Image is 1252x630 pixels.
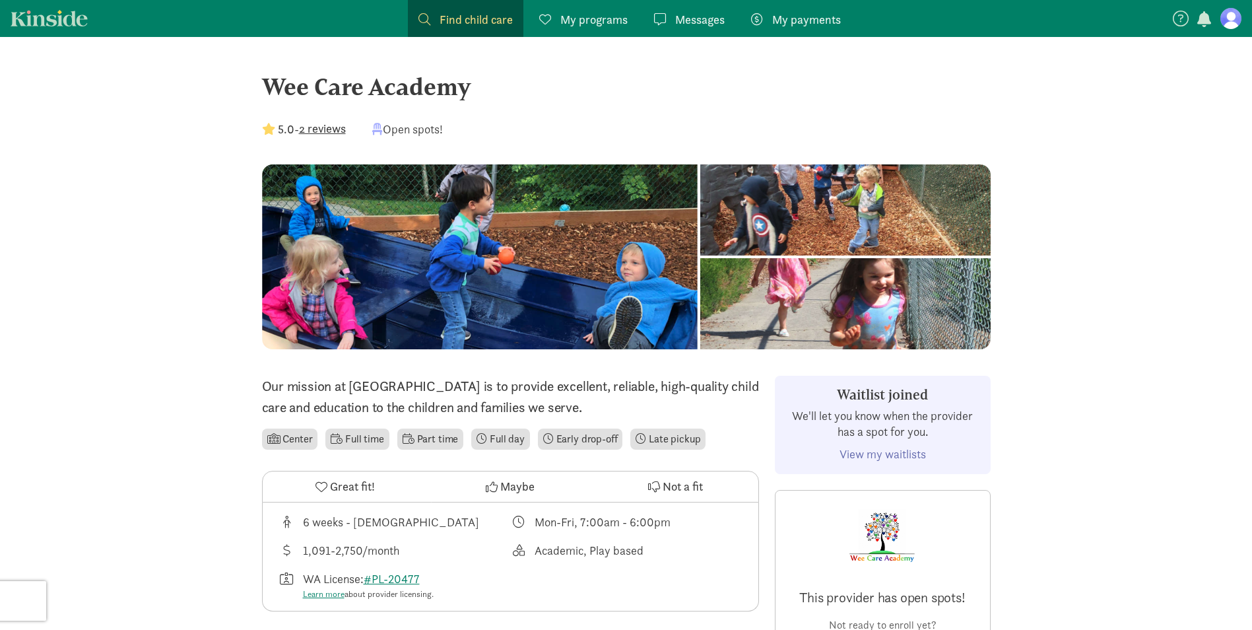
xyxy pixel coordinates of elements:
div: Average tuition for this program [279,542,511,559]
div: - [262,120,346,138]
li: Early drop-off [538,429,623,450]
div: Academic, Play based [535,542,643,559]
div: Wee Care Academy [262,69,991,104]
a: #PL-20477 [364,571,420,586]
li: Center [262,429,318,450]
p: This provider has open spots! [786,588,979,607]
button: Great fit! [263,472,428,502]
div: WA License: [303,570,434,601]
button: Maybe [428,472,593,502]
a: View my waitlists [840,446,926,462]
span: My payments [772,11,841,28]
span: Find child care [440,11,513,28]
div: Age range for children that this provider cares for [279,513,511,531]
div: Open spots! [372,120,443,138]
button: 2 reviews [299,120,346,137]
span: Maybe [500,477,535,495]
h3: Waitlist joined [786,387,979,403]
span: Messages [675,11,725,28]
strong: 5.0 [278,122,294,137]
div: 6 weeks - [DEMOGRAPHIC_DATA] [303,513,479,531]
li: Full day [471,429,530,450]
li: Part time [397,429,463,450]
img: Provider logo [843,501,922,573]
p: We'll let you know when the provider has a spot for you. [786,408,979,440]
li: Full time [325,429,389,450]
span: My programs [560,11,628,28]
div: 1,091-2,750/month [303,542,399,559]
span: Great fit! [330,477,375,495]
div: License number [279,570,511,601]
a: Learn more [303,588,345,600]
button: Not a fit [593,472,758,502]
div: about provider licensing. [303,588,434,601]
p: Our mission at [GEOGRAPHIC_DATA] is to provide excellent, reliable, high-quality child care and e... [262,376,759,418]
span: Not a fit [663,477,703,495]
a: Kinside [11,10,88,26]
li: Late pickup [630,429,706,450]
div: This provider's education philosophy [510,542,742,559]
div: Class schedule [510,513,742,531]
div: Mon-Fri, 7:00am - 6:00pm [535,513,671,531]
